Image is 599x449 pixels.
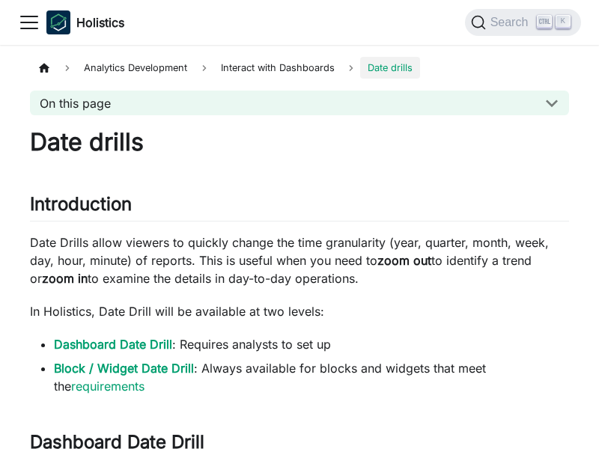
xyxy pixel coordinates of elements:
[76,57,195,79] span: Analytics Development
[71,379,145,394] a: requirements
[54,359,569,395] li: : Always available for blocks and widgets that meet the
[54,337,172,352] a: Dashboard Date Drill
[46,10,70,34] img: Holistics
[54,361,194,376] a: Block / Widget Date Drill
[30,193,569,222] h2: Introduction
[30,127,569,157] h1: Date drills
[42,271,88,286] strong: zoom in
[556,15,571,28] kbd: K
[30,233,569,287] p: Date Drills allow viewers to quickly change the time granularity (year, quarter, month, week, day...
[54,335,569,353] li: : Requires analysts to set up
[30,57,569,79] nav: Breadcrumbs
[76,13,124,31] b: Holistics
[377,253,431,268] strong: zoom out
[213,57,342,79] span: Interact with Dashboards
[30,57,58,79] a: Home page
[360,57,420,79] span: Date drills
[486,16,538,29] span: Search
[18,11,40,34] button: Toggle navigation bar
[30,91,569,115] button: On this page
[46,10,124,34] a: HolisticsHolistics
[30,302,569,320] p: In Holistics, Date Drill will be available at two levels:
[465,9,581,36] button: Search (Ctrl+K)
